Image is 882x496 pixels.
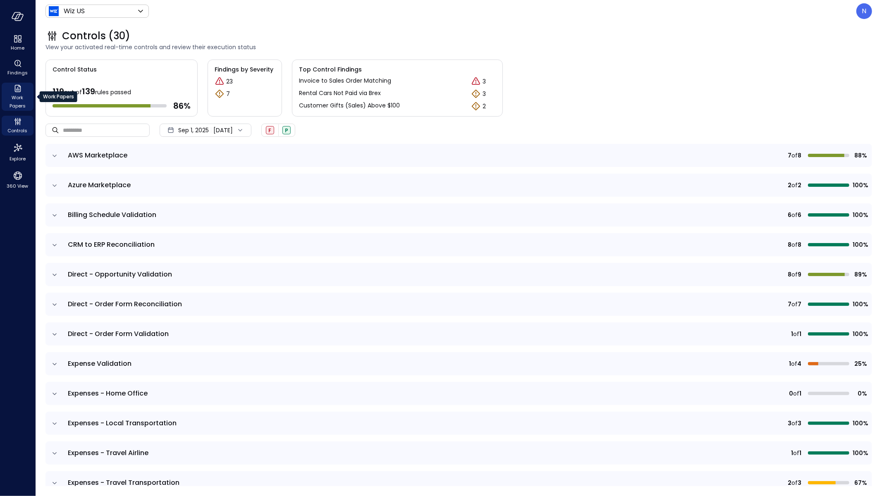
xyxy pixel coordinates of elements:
a: Invoice to Sales Order Matching [299,76,391,86]
button: expand row [50,479,59,487]
span: of [791,240,798,249]
p: 3 [483,77,486,86]
span: Work Papers [5,93,30,110]
span: 3 [788,419,791,428]
span: Sep 1, 2025 [178,126,209,135]
span: of [793,389,799,398]
span: rules passed [95,88,131,96]
div: Warning [471,89,481,99]
span: 100% [853,240,867,249]
div: Critical [471,76,481,86]
p: Invoice to Sales Order Matching [299,76,391,85]
span: 360 View [7,182,29,190]
span: of [791,151,798,160]
p: Customer Gifts (Sales) Above $100 [299,101,400,110]
span: of [791,181,798,190]
span: Direct - Order Form Validation [68,329,169,339]
span: Top Control Findings [299,65,496,74]
span: 8 [788,270,791,279]
span: 2 [798,181,801,190]
span: 100% [853,300,867,309]
span: 100% [853,329,867,339]
span: F [269,127,272,134]
p: Wiz US [64,6,85,16]
span: Billing Schedule Validation [68,210,156,219]
span: Direct - Opportunity Validation [68,269,172,279]
a: Customer Gifts (Sales) Above $100 [299,101,400,111]
span: View your activated real-time controls and review their execution status [45,43,872,52]
button: expand row [50,420,59,428]
span: 2 [788,478,791,487]
span: out of [64,88,82,96]
span: of [791,210,798,219]
span: 2 [788,181,791,190]
span: 139 [82,86,95,97]
p: Rental Cars Not Paid via Brex [299,89,381,98]
div: Warning [471,101,481,111]
span: 1 [799,389,801,398]
span: 3 [798,419,801,428]
span: 67% [853,478,867,487]
span: 100% [853,448,867,458]
span: of [791,359,797,368]
button: expand row [50,300,59,309]
button: expand row [50,211,59,219]
div: Failed [266,126,274,134]
span: AWS Marketplace [68,150,127,160]
span: 100% [853,210,867,219]
button: expand row [50,181,59,190]
span: CRM to ERP Reconciliation [68,240,155,249]
span: Controls [8,126,28,135]
p: N [862,6,867,16]
span: Control Status [46,60,97,74]
div: Noy Vadai [856,3,872,19]
span: 8 [788,240,791,249]
span: of [791,300,798,309]
span: Expenses - Local Transportation [68,418,177,428]
span: 7 [788,151,791,160]
span: 4 [797,359,801,368]
span: Azure Marketplace [68,180,131,190]
span: 7 [788,300,791,309]
span: Explore [10,155,26,163]
span: 100% [853,419,867,428]
div: Passed [282,126,291,134]
span: Home [11,44,24,52]
span: 8 [798,151,801,160]
span: of [791,419,798,428]
span: 1 [799,448,801,458]
p: 2 [483,102,486,111]
span: 9 [798,270,801,279]
span: of [793,448,799,458]
span: 89% [853,270,867,279]
p: 7 [226,90,230,98]
span: 6 [798,210,801,219]
span: 3 [798,478,801,487]
span: P [285,127,288,134]
span: 0% [853,389,867,398]
span: 0 [789,389,793,398]
button: expand row [50,152,59,160]
span: 86 % [173,100,191,111]
div: Warning [215,89,225,99]
button: expand row [50,390,59,398]
a: Rental Cars Not Paid via Brex [299,89,381,99]
button: expand row [50,241,59,249]
span: 7 [798,300,801,309]
div: Findings [2,58,33,78]
span: Expenses - Travel Transportation [68,478,179,487]
span: Direct - Order Form Reconciliation [68,299,182,309]
span: Expense Validation [68,359,131,368]
span: Findings [7,69,28,77]
div: Work Papers [40,91,77,102]
span: 8 [798,240,801,249]
span: Expenses - Travel Airline [68,448,148,458]
button: expand row [50,449,59,458]
button: expand row [50,271,59,279]
span: Expenses - Home Office [68,389,148,398]
span: Findings by Severity [215,65,275,74]
span: 119 [53,86,64,97]
div: Critical [215,76,225,86]
span: of [793,329,799,339]
div: Explore [2,141,33,164]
